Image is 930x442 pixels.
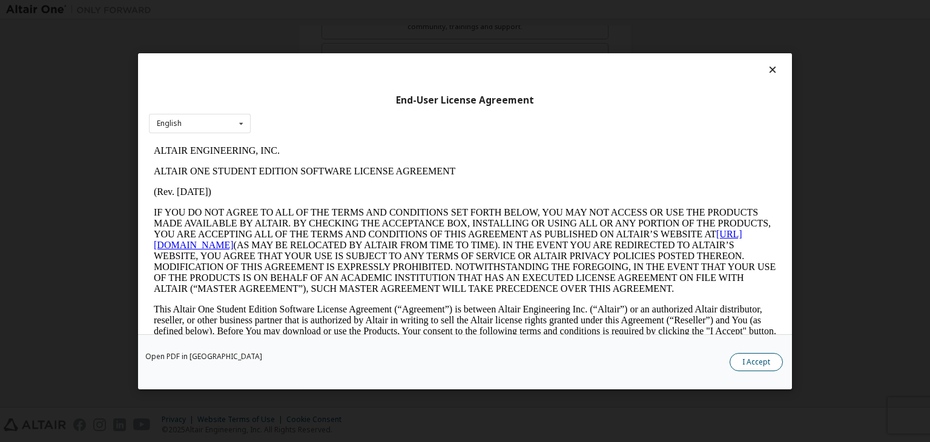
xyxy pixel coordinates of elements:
a: [URL][DOMAIN_NAME] [5,88,593,110]
p: This Altair One Student Edition Software License Agreement (“Agreement”) is between Altair Engine... [5,163,627,207]
button: I Accept [730,353,783,371]
p: ALTAIR ENGINEERING, INC. [5,5,627,16]
div: End-User License Agreement [149,94,781,106]
div: English [157,120,182,127]
p: (Rev. [DATE]) [5,46,627,57]
p: IF YOU DO NOT AGREE TO ALL OF THE TERMS AND CONDITIONS SET FORTH BELOW, YOU MAY NOT ACCESS OR USE... [5,67,627,154]
a: Open PDF in [GEOGRAPHIC_DATA] [145,353,262,360]
p: ALTAIR ONE STUDENT EDITION SOFTWARE LICENSE AGREEMENT [5,25,627,36]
